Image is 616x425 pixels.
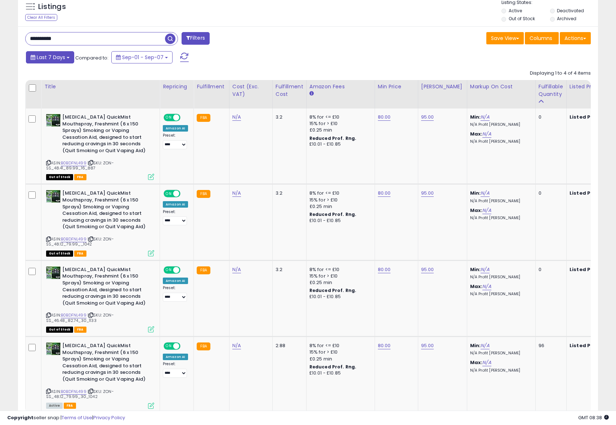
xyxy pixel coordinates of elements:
[179,191,191,197] span: OFF
[46,327,73,333] span: All listings that are currently out of stock and unavailable for purchase on Amazon
[530,70,591,77] div: Displaying 1 to 4 of 4 items
[309,83,372,90] div: Amazon Fees
[421,266,434,273] a: 95.00
[467,80,535,109] th: The percentage added to the cost of goods (COGS) that forms the calculator for Min & Max prices.
[309,364,357,370] b: Reduced Prof. Rng.
[309,266,369,273] div: 8% for <= £10
[470,368,530,373] p: N/A Profit [PERSON_NAME]
[482,283,491,290] a: N/A
[37,54,65,61] span: Last 7 Days
[421,342,434,349] a: 95.00
[470,83,532,90] div: Markup on Cost
[46,403,63,409] span: All listings currently available for purchase on Amazon
[276,83,303,98] div: Fulfillment Cost
[470,190,481,196] b: Min:
[276,266,301,273] div: 3.2
[525,32,559,44] button: Columns
[61,236,86,242] a: B0BDFNL499
[46,266,154,332] div: ASIN:
[470,122,530,127] p: N/A Profit [PERSON_NAME]
[482,207,491,214] a: N/A
[74,174,86,180] span: FBA
[309,141,369,147] div: £10.01 - £10.85
[470,292,530,297] p: N/A Profit [PERSON_NAME]
[309,135,357,141] b: Reduced Prof. Rng.
[570,342,602,349] b: Listed Price:
[309,356,369,362] div: £0.25 min
[38,2,66,12] h5: Listings
[61,160,86,166] a: B0BDFNL499
[486,32,524,44] button: Save View
[570,190,602,196] b: Listed Price:
[309,127,369,133] div: £0.25 min
[378,83,415,90] div: Min Price
[74,251,86,257] span: FBA
[232,342,241,349] a: N/A
[421,190,434,197] a: 95.00
[163,83,191,90] div: Repricing
[179,343,191,349] span: OFF
[197,190,210,198] small: FBA
[276,342,301,349] div: 2.88
[62,190,150,232] b: [MEDICAL_DATA] QuickMist Mouthspray, Freshmint (6 x 150 Sprays) Smoking or Vaping Cessation Aid, ...
[46,190,61,203] img: 517ZQihZ+gL._SL40_.jpg
[378,266,391,273] a: 80.00
[309,279,369,286] div: £0.25 min
[309,294,369,300] div: £10.01 - £10.85
[26,51,74,63] button: Last 7 Days
[309,349,369,355] div: 15% for > £10
[61,389,86,395] a: B0BDFNL499
[163,354,188,360] div: Amazon AI
[309,197,369,203] div: 15% for > £10
[570,114,602,120] b: Listed Price:
[557,8,584,14] label: Deactivated
[75,54,108,61] span: Compared to:
[232,266,241,273] a: N/A
[163,201,188,208] div: Amazon AI
[164,267,173,273] span: ON
[164,191,173,197] span: ON
[309,114,369,120] div: 8% for <= £10
[482,130,491,138] a: N/A
[470,275,530,280] p: N/A Profit [PERSON_NAME]
[64,403,76,409] span: FBA
[309,218,369,224] div: £10.01 - £10.85
[179,115,191,121] span: OFF
[7,415,125,421] div: seller snap | |
[62,266,150,308] b: [MEDICAL_DATA] QuickMist Mouthspray, Freshmint (6 x 150 Sprays) Smoking or Vaping Cessation Aid, ...
[539,114,561,120] div: 0
[378,114,391,121] a: 80.00
[309,287,357,293] b: Reduced Prof. Rng.
[46,160,114,171] span: | SKU: ZON-SS_48.41_89.99_16_887
[470,266,481,273] b: Min:
[539,342,561,349] div: 96
[74,327,86,333] span: FBA
[539,190,561,196] div: 0
[276,190,301,196] div: 3.2
[197,114,210,122] small: FBA
[46,266,61,279] img: 517ZQihZ+gL._SL40_.jpg
[309,90,314,97] small: Amazon Fees.
[309,203,369,210] div: £0.25 min
[197,266,210,274] small: FBA
[309,211,357,217] b: Reduced Prof. Rng.
[197,83,226,90] div: Fulfillment
[578,414,609,421] span: 2025-09-17 08:38 GMT
[470,283,483,290] b: Max:
[232,190,241,197] a: N/A
[530,35,552,42] span: Columns
[309,273,369,279] div: 15% for > £10
[163,278,188,284] div: Amazon AI
[111,51,173,63] button: Sep-01 - Sep-07
[470,139,530,144] p: N/A Profit [PERSON_NAME]
[163,285,188,302] div: Preset:
[481,114,489,121] a: N/A
[421,114,434,121] a: 95.00
[46,251,73,257] span: All listings that are currently out of stock and unavailable for purchase on Amazon
[163,125,188,132] div: Amazon AI
[509,8,522,14] label: Active
[470,216,530,221] p: N/A Profit [PERSON_NAME]
[46,114,61,127] img: 517ZQihZ+gL._SL40_.jpg
[7,414,34,421] strong: Copyright
[481,190,489,197] a: N/A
